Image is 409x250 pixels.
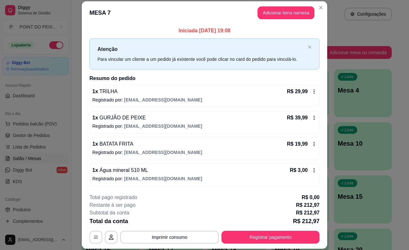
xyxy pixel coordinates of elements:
[124,150,202,155] span: [EMAIL_ADDRESS][DOMAIN_NAME]
[293,217,320,226] p: R$ 212,97
[92,140,133,148] p: 1 x
[89,209,129,217] p: Subtotal da conta
[92,123,317,129] p: Registrado por:
[98,115,146,120] span: GURJÃO DE PEIXE
[258,6,314,19] button: Adicionar itens namesa
[124,176,202,181] span: [EMAIL_ADDRESS][DOMAIN_NAME]
[296,209,320,217] p: R$ 212,97
[89,201,135,209] p: Restante à ser pago
[290,166,308,174] p: R$ 3,00
[98,167,148,173] span: Água mineral 510 ML
[97,56,305,63] div: Para vincular um cliente a um pedido já existente você pode clicar no card do pedido para vinculá...
[97,45,305,53] p: Atenção
[82,1,327,24] header: MESA 7
[124,97,202,102] span: [EMAIL_ADDRESS][DOMAIN_NAME]
[89,75,320,82] h2: Resumo do pedido
[92,88,118,95] p: 1 x
[221,231,320,244] button: Registrar pagamento
[89,194,137,201] p: Total pago registrado
[287,88,308,95] p: R$ 29,99
[89,217,128,226] p: Total da conta
[124,124,202,129] span: [EMAIL_ADDRESS][DOMAIN_NAME]
[92,175,317,182] p: Registrado por:
[98,141,134,147] span: BATATA FRITA
[98,89,118,94] span: TRILHA
[287,140,308,148] p: R$ 19,99
[308,45,312,49] button: close
[287,114,308,122] p: R$ 39,99
[296,201,320,209] p: R$ 212,97
[92,97,317,103] p: Registrado por:
[316,3,326,13] button: Close
[92,149,317,156] p: Registrado por:
[92,166,148,174] p: 1 x
[89,27,320,35] p: Iniciada [DATE] 19:08
[120,231,219,244] button: Imprimir consumo
[92,114,146,122] p: 1 x
[302,194,320,201] p: R$ 0,00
